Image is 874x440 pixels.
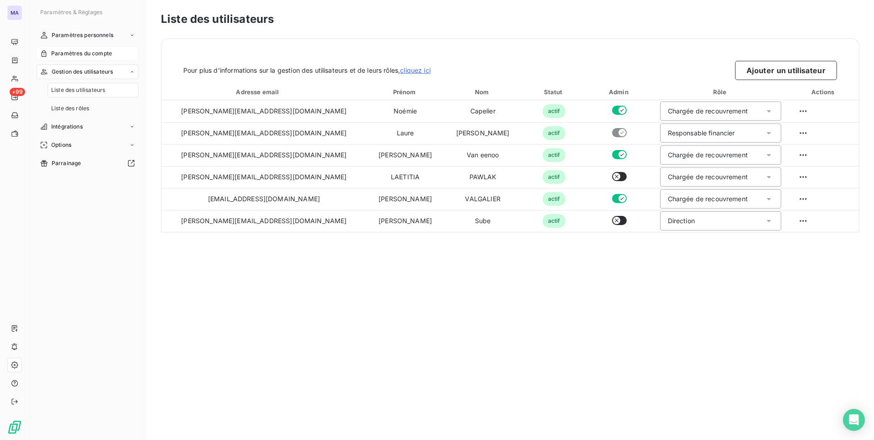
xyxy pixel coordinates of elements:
[51,86,105,94] span: Liste des utilisateurs
[444,100,522,122] td: Capelier
[161,11,859,27] h3: Liste des utilisateurs
[668,129,735,138] div: Responsable financier
[51,123,83,131] span: Intégrations
[37,46,139,61] a: Paramètres du compte
[735,61,837,80] button: Ajouter un utilisateur
[52,31,113,39] span: Paramètres personnels
[543,126,566,140] span: actif
[444,210,522,232] td: Sube
[367,144,444,166] td: [PERSON_NAME]
[367,188,444,210] td: [PERSON_NAME]
[161,100,367,122] td: [PERSON_NAME][EMAIL_ADDRESS][DOMAIN_NAME]
[444,122,522,144] td: [PERSON_NAME]
[400,66,431,74] a: cliquez ici
[446,87,520,97] div: Nom
[444,144,522,166] td: Van eenoo
[183,66,431,75] span: Pour plus d’informations sur la gestion des utilisateurs et de leurs rôles,
[51,49,112,58] span: Paramètres du compte
[588,87,650,97] div: Admin
[523,87,585,97] div: Statut
[48,83,139,97] a: Liste des utilisateurs
[543,214,566,228] span: actif
[655,87,787,97] div: Rôle
[161,188,367,210] td: [EMAIL_ADDRESS][DOMAIN_NAME]
[368,87,442,97] div: Prénom
[543,170,566,184] span: actif
[543,104,566,118] span: actif
[161,210,367,232] td: [PERSON_NAME][EMAIL_ADDRESS][DOMAIN_NAME]
[51,104,89,113] span: Liste des rôles
[161,122,367,144] td: [PERSON_NAME][EMAIL_ADDRESS][DOMAIN_NAME]
[843,409,865,431] div: Open Intercom Messenger
[790,87,857,97] div: Actions
[52,68,113,76] span: Gestion des utilisateurs
[444,188,522,210] td: VALGALIER
[367,166,444,188] td: LAETITIA
[161,84,367,100] th: Toggle SortBy
[48,101,139,116] a: Liste des rôles
[51,141,71,149] span: Options
[40,9,102,16] span: Paramètres & Réglages
[7,5,22,20] div: MA
[52,159,81,167] span: Parrainage
[444,84,522,100] th: Toggle SortBy
[543,148,566,162] span: actif
[367,84,444,100] th: Toggle SortBy
[668,194,748,204] div: Chargée de recouvrement
[161,166,367,188] td: [PERSON_NAME][EMAIL_ADDRESS][DOMAIN_NAME]
[163,87,365,97] div: Adresse email
[367,210,444,232] td: [PERSON_NAME]
[367,122,444,144] td: Laure
[367,100,444,122] td: Noémie
[668,216,695,225] div: Direction
[668,150,748,160] div: Chargée de recouvrement
[668,107,748,116] div: Chargée de recouvrement
[668,172,748,182] div: Chargée de recouvrement
[444,166,522,188] td: PAWLAK
[522,84,586,100] th: Toggle SortBy
[37,156,139,171] a: Parrainage
[543,192,566,206] span: actif
[10,88,25,96] span: +99
[7,420,22,435] img: Logo LeanPay
[161,144,367,166] td: [PERSON_NAME][EMAIL_ADDRESS][DOMAIN_NAME]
